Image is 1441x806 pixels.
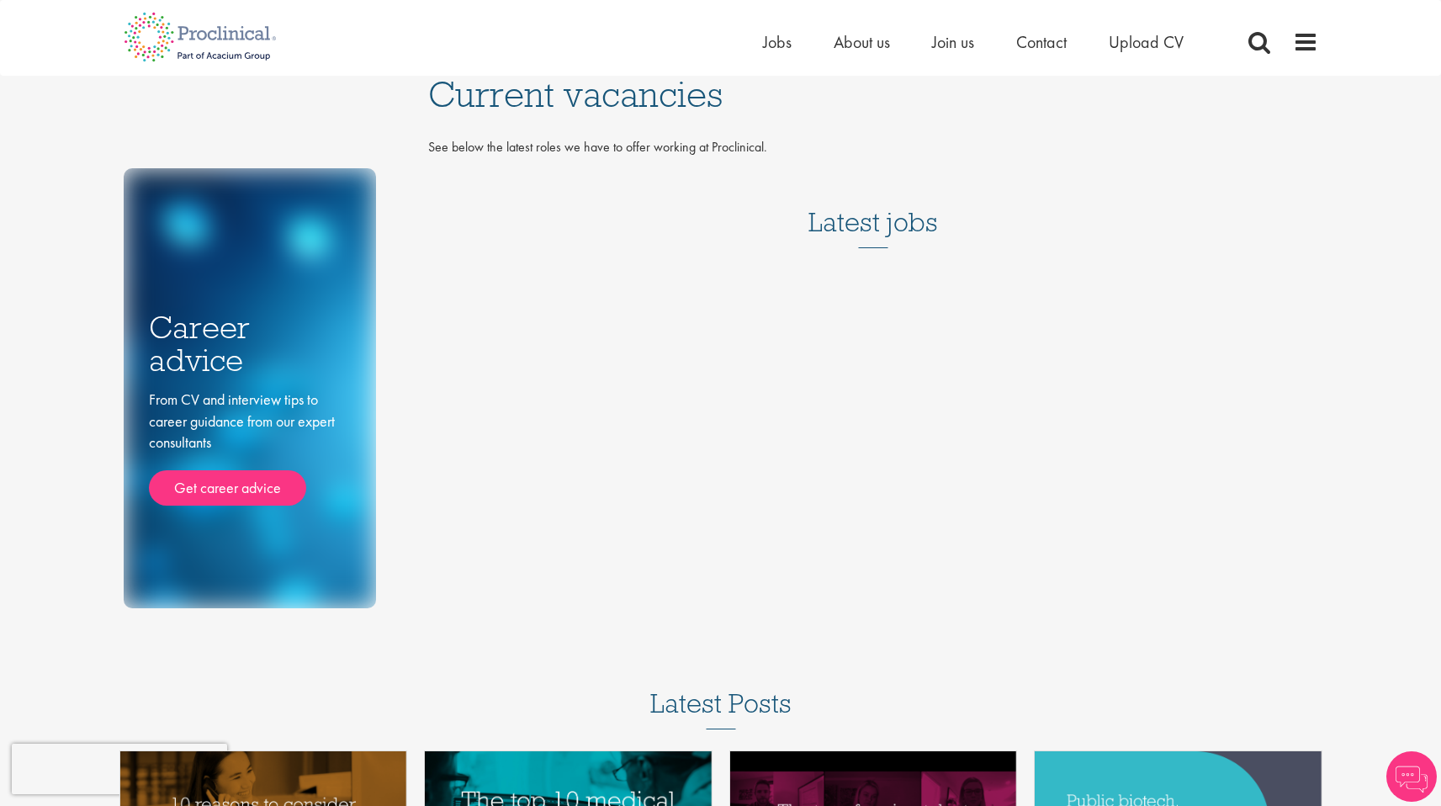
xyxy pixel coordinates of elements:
a: Get career advice [149,470,306,506]
a: About us [834,31,890,53]
img: Chatbot [1386,751,1437,802]
a: Join us [932,31,974,53]
span: Current vacancies [428,72,723,117]
a: Contact [1016,31,1067,53]
h3: Career advice [149,311,351,376]
iframe: reCAPTCHA [12,744,227,794]
div: From CV and interview tips to career guidance from our expert consultants [149,389,351,506]
h3: Latest Posts [650,689,792,729]
a: Upload CV [1109,31,1184,53]
p: See below the latest roles we have to offer working at Proclinical. [428,138,1318,157]
a: Jobs [763,31,792,53]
